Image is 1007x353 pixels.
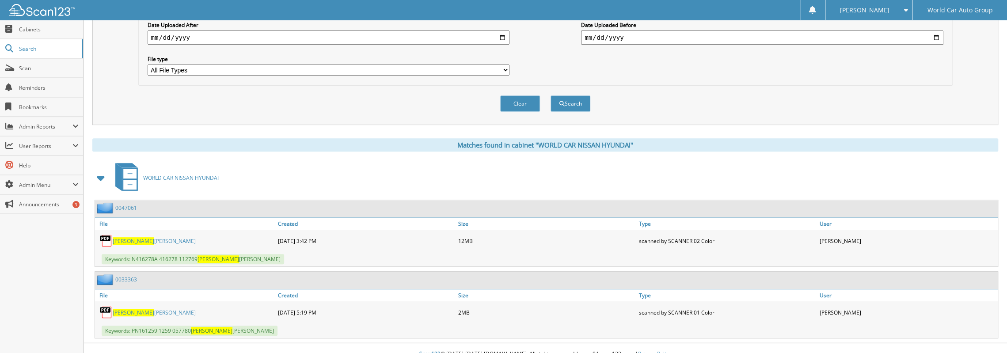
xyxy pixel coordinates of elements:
a: Size [456,289,637,301]
span: Bookmarks [19,103,79,111]
a: Created [276,289,456,301]
span: Scan [19,65,79,72]
label: File type [148,55,509,63]
input: end [581,30,943,45]
iframe: Chat Widget [963,311,1007,353]
label: Date Uploaded After [148,21,509,29]
a: Size [456,218,637,230]
div: 3 [72,201,80,208]
span: Cabinets [19,26,79,33]
span: World Car Auto Group [927,8,992,13]
div: 2MB [456,304,637,321]
a: Type [637,289,817,301]
a: 0047061 [115,204,137,212]
a: [PERSON_NAME][PERSON_NAME] [113,237,196,245]
span: [PERSON_NAME] [198,255,239,263]
img: scan123-logo-white.svg [9,4,75,16]
span: User Reports [19,142,72,150]
div: scanned by SCANNER 01 Color [637,304,817,321]
div: 12MB [456,232,637,250]
span: [PERSON_NAME] [113,237,154,245]
span: Search [19,45,77,53]
a: 0033363 [115,276,137,283]
a: File [95,289,276,301]
a: WORLD CAR NISSAN HYUNDAI [110,160,219,195]
a: Type [637,218,817,230]
img: PDF.png [99,306,113,319]
span: Admin Reports [19,123,72,130]
img: folder2.png [97,274,115,285]
img: folder2.png [97,202,115,213]
button: Clear [500,95,540,112]
span: Keywords: N416278A 416278 112769 [PERSON_NAME] [102,254,284,264]
div: [PERSON_NAME] [817,304,998,321]
span: Keywords: PN161259 1259 057780 [PERSON_NAME] [102,326,277,336]
span: [PERSON_NAME] [191,327,232,334]
img: PDF.png [99,234,113,247]
a: User [817,289,998,301]
a: User [817,218,998,230]
div: [DATE] 5:19 PM [276,304,456,321]
span: [PERSON_NAME] [840,8,889,13]
div: scanned by SCANNER 02 Color [637,232,817,250]
span: Admin Menu [19,181,72,189]
a: Created [276,218,456,230]
span: Announcements [19,201,79,208]
span: Help [19,162,79,169]
input: start [148,30,509,45]
span: [PERSON_NAME] [113,309,154,316]
span: Reminders [19,84,79,91]
button: Search [551,95,590,112]
span: WORLD CAR NISSAN HYUNDAI [143,174,219,182]
div: [PERSON_NAME] [817,232,998,250]
a: File [95,218,276,230]
div: [DATE] 3:42 PM [276,232,456,250]
div: Matches found in cabinet "WORLD CAR NISSAN HYUNDAI" [92,138,998,152]
label: Date Uploaded Before [581,21,943,29]
a: [PERSON_NAME][PERSON_NAME] [113,309,196,316]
